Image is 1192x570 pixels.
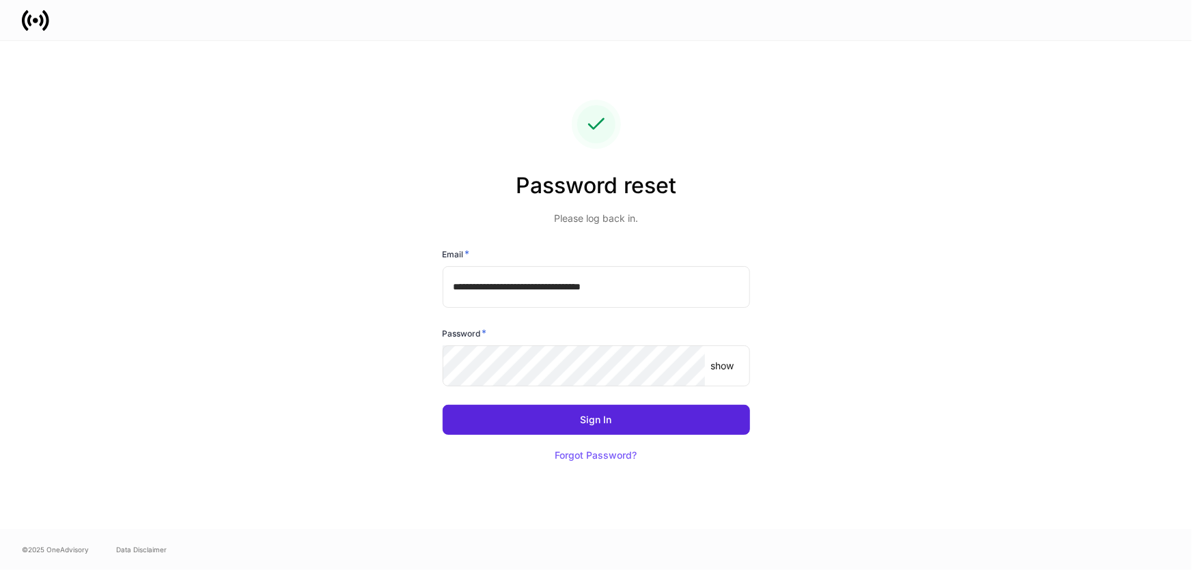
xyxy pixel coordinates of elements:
[555,451,637,460] div: Forgot Password?
[581,415,612,425] div: Sign In
[443,405,750,435] button: Sign In
[538,440,654,470] button: Forgot Password?
[710,359,734,373] p: show
[443,247,470,261] h6: Email
[443,326,487,340] h6: Password
[443,171,750,212] h2: Password reset
[443,212,750,225] p: Please log back in.
[116,544,167,555] a: Data Disclaimer
[22,544,89,555] span: © 2025 OneAdvisory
